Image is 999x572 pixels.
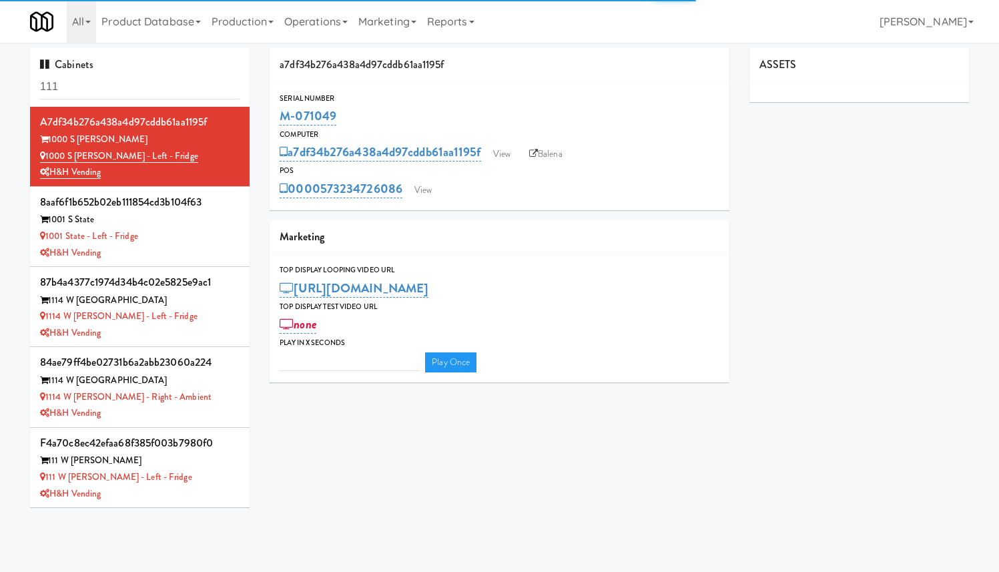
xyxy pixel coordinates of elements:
li: 84ae79ff4be02731b6a2abb23060a2241114 W [GEOGRAPHIC_DATA] 1114 W [PERSON_NAME] - Right - AmbientH&... [30,347,250,427]
a: 1001 State - Left - Fridge [40,230,138,242]
a: H&H Vending [40,487,101,500]
a: H&H Vending [40,406,101,419]
div: f4a70c8ec42efaa68f385f003b7980f0 [40,433,240,453]
div: Top Display Test Video Url [280,300,719,314]
div: Computer [280,128,719,141]
div: 87b4a4377c1974d34b4c02e5825e9ac1 [40,272,240,292]
a: 1000 S [PERSON_NAME] - Left - Fridge [40,150,198,163]
li: 87b4a4377c1974d34b4c02e5825e9ac11114 W [GEOGRAPHIC_DATA] 1114 W [PERSON_NAME] - Left - FridgeH&H ... [30,267,250,347]
a: 111 W [PERSON_NAME] - Left - Fridge [40,471,192,483]
div: 84ae79ff4be02731b6a2abb23060a224 [40,352,240,372]
div: 1114 W [GEOGRAPHIC_DATA] [40,372,240,389]
a: H&H Vending [40,246,101,259]
a: a7df34b276a438a4d97cddb61aa1195f [280,143,480,162]
div: 1000 S [PERSON_NAME] [40,131,240,148]
a: none [280,315,316,334]
li: a7df34b276a438a4d97cddb61aa1195f1000 S [PERSON_NAME] 1000 S [PERSON_NAME] - Left - FridgeH&H Vending [30,107,250,187]
span: Cabinets [40,57,93,72]
a: H&H Vending [40,326,101,339]
div: 8aaf6f1b652b02eb111854cd3b104f63 [40,192,240,212]
input: Search cabinets [40,75,240,99]
a: View [486,144,517,164]
div: 111 W [PERSON_NAME] [40,453,240,469]
span: ASSETS [759,57,797,72]
a: 1114 W [PERSON_NAME] - Left - Fridge [40,310,198,322]
div: Top Display Looping Video Url [280,264,719,277]
a: [URL][DOMAIN_NAME] [280,279,428,298]
li: f4a70c8ec42efaa68f385f003b7980f0111 W [PERSON_NAME] 111 W [PERSON_NAME] - Left - FridgeH&H Vending [30,428,250,508]
div: a7df34b276a438a4d97cddb61aa1195f [40,112,240,132]
div: a7df34b276a438a4d97cddb61aa1195f [270,48,729,82]
li: 8aaf6f1b652b02eb111854cd3b104f631001 S State 1001 State - Left - FridgeH&H Vending [30,187,250,267]
a: Balena [523,144,569,164]
span: Marketing [280,229,324,244]
a: Play Once [425,352,476,372]
div: 1001 S State [40,212,240,228]
a: 1114 W [PERSON_NAME] - Right - Ambient [40,390,212,403]
a: M-071049 [280,107,336,125]
div: Serial Number [280,92,719,105]
div: Play in X seconds [280,336,719,350]
a: View [408,180,438,200]
a: H&H Vending [40,166,101,179]
a: 0000573234726086 [280,180,402,198]
div: POS [280,164,719,178]
div: 1114 W [GEOGRAPHIC_DATA] [40,292,240,309]
img: Micromart [30,10,53,33]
